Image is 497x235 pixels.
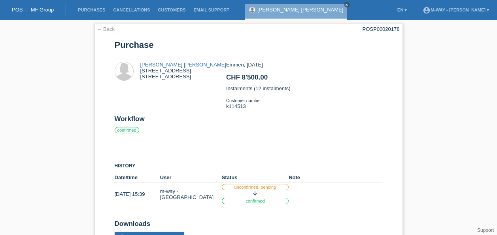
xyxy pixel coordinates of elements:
[190,8,233,12] a: Email Support
[222,173,289,182] th: Status
[345,3,349,7] i: close
[226,98,261,103] span: Customer number
[74,8,109,12] a: Purchases
[344,2,350,8] a: close
[115,220,383,232] h2: Downloads
[393,8,411,12] a: EN ▾
[12,7,54,13] a: POS — MF Group
[289,173,382,182] th: Note
[423,6,431,14] i: account_circle
[222,184,289,190] label: unconfirmed, pending
[222,198,289,204] label: confirmed
[226,62,382,115] div: Emmen, [DATE] Instalments (12 instalments) k114513
[363,26,400,32] div: POSP00020178
[257,7,343,13] a: [PERSON_NAME] [PERSON_NAME]
[109,8,154,12] a: Cancellations
[97,26,115,32] a: ← Back
[160,173,222,182] th: User
[115,182,160,206] td: [DATE] 15:39
[115,115,383,127] h2: Workflow
[252,190,258,197] i: arrow_downward
[477,227,494,233] a: Support
[160,182,222,206] td: m-way - [GEOGRAPHIC_DATA]
[115,127,139,133] label: confirmed
[115,173,160,182] th: Date/time
[140,62,226,80] div: [STREET_ADDRESS] [STREET_ADDRESS]
[115,163,383,169] h3: History
[115,40,383,50] h1: Purchase
[154,8,190,12] a: Customers
[226,74,382,85] h2: CHF 8'500.00
[419,8,493,12] a: account_circlem-way - [PERSON_NAME] ▾
[140,62,226,68] a: [PERSON_NAME] [PERSON_NAME]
